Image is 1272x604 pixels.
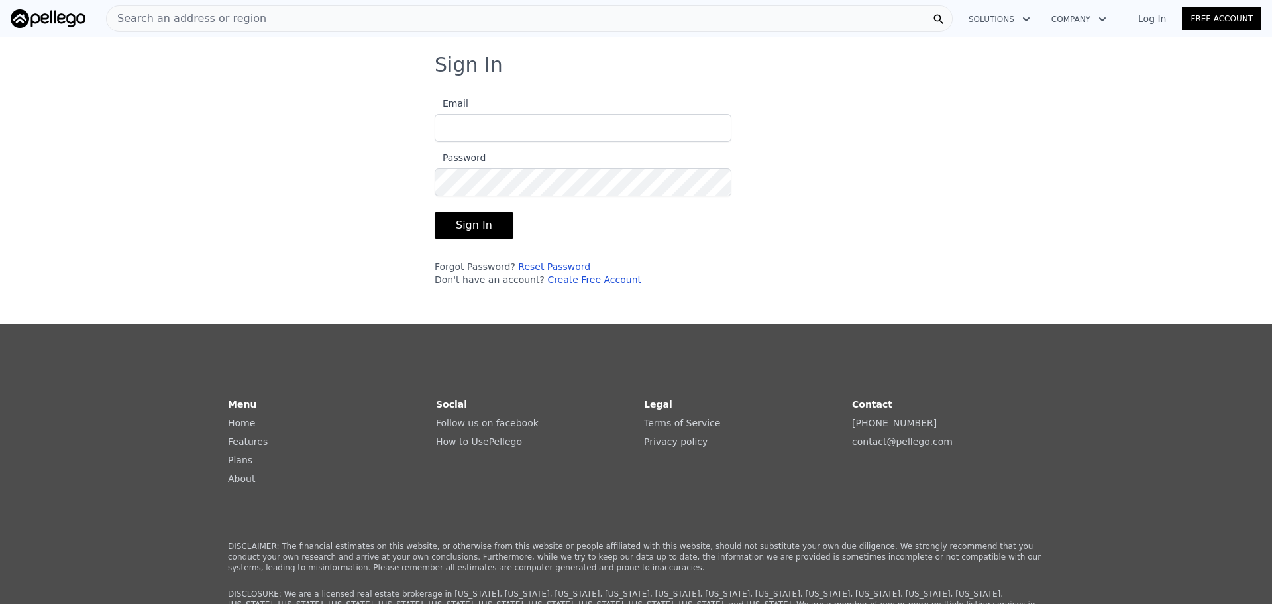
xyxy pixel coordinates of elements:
span: Email [435,98,468,109]
button: Sign In [435,212,513,239]
h3: Sign In [435,53,837,77]
input: Password [435,168,731,196]
a: Privacy policy [644,436,708,447]
a: Free Account [1182,7,1261,30]
a: Reset Password [518,261,590,272]
p: DISCLAIMER: The financial estimates on this website, or otherwise from this website or people aff... [228,541,1044,573]
img: Pellego [11,9,85,28]
a: How to UsePellego [436,436,522,447]
button: Company [1041,7,1117,31]
a: About [228,473,255,484]
a: Features [228,436,268,447]
a: Log In [1122,12,1182,25]
strong: Social [436,399,467,410]
a: Terms of Service [644,418,720,428]
a: [PHONE_NUMBER] [852,418,937,428]
a: contact@pellego.com [852,436,953,447]
strong: Contact [852,399,892,410]
a: Plans [228,455,252,465]
span: Search an address or region [107,11,266,27]
div: Forgot Password? Don't have an account? [435,260,731,286]
span: Password [435,152,486,163]
strong: Menu [228,399,256,410]
a: Home [228,418,255,428]
input: Email [435,114,731,142]
a: Follow us on facebook [436,418,539,428]
button: Solutions [958,7,1041,31]
a: Create Free Account [547,274,641,285]
strong: Legal [644,399,672,410]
